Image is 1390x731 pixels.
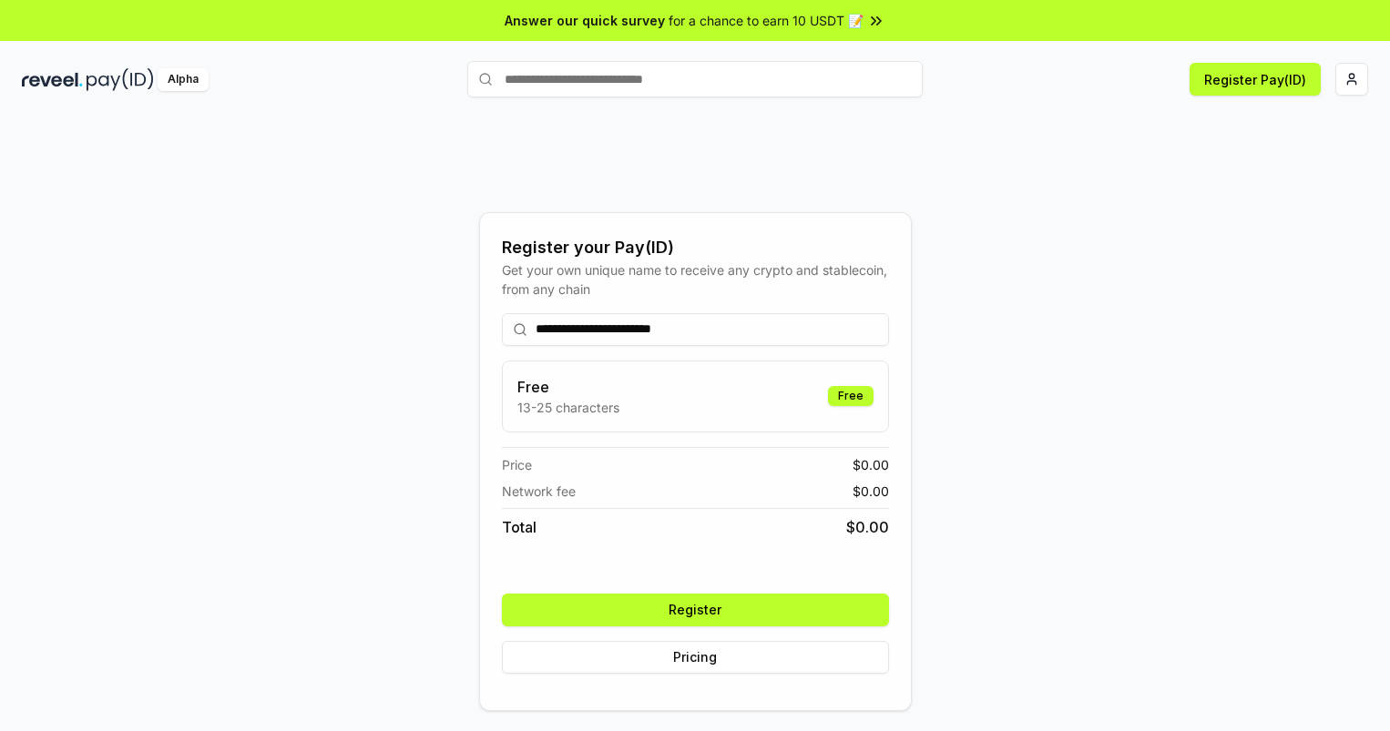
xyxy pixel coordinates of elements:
[502,482,576,501] span: Network fee
[853,455,889,474] span: $ 0.00
[828,386,874,406] div: Free
[502,594,889,626] button: Register
[517,398,619,417] p: 13-25 characters
[505,11,665,30] span: Answer our quick survey
[669,11,864,30] span: for a chance to earn 10 USDT 📝
[502,516,537,538] span: Total
[502,235,889,260] div: Register your Pay(ID)
[502,260,889,299] div: Get your own unique name to receive any crypto and stablecoin, from any chain
[502,641,889,674] button: Pricing
[853,482,889,501] span: $ 0.00
[158,68,209,91] div: Alpha
[22,68,83,91] img: reveel_dark
[87,68,154,91] img: pay_id
[502,455,532,474] span: Price
[517,376,619,398] h3: Free
[846,516,889,538] span: $ 0.00
[1190,63,1321,96] button: Register Pay(ID)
